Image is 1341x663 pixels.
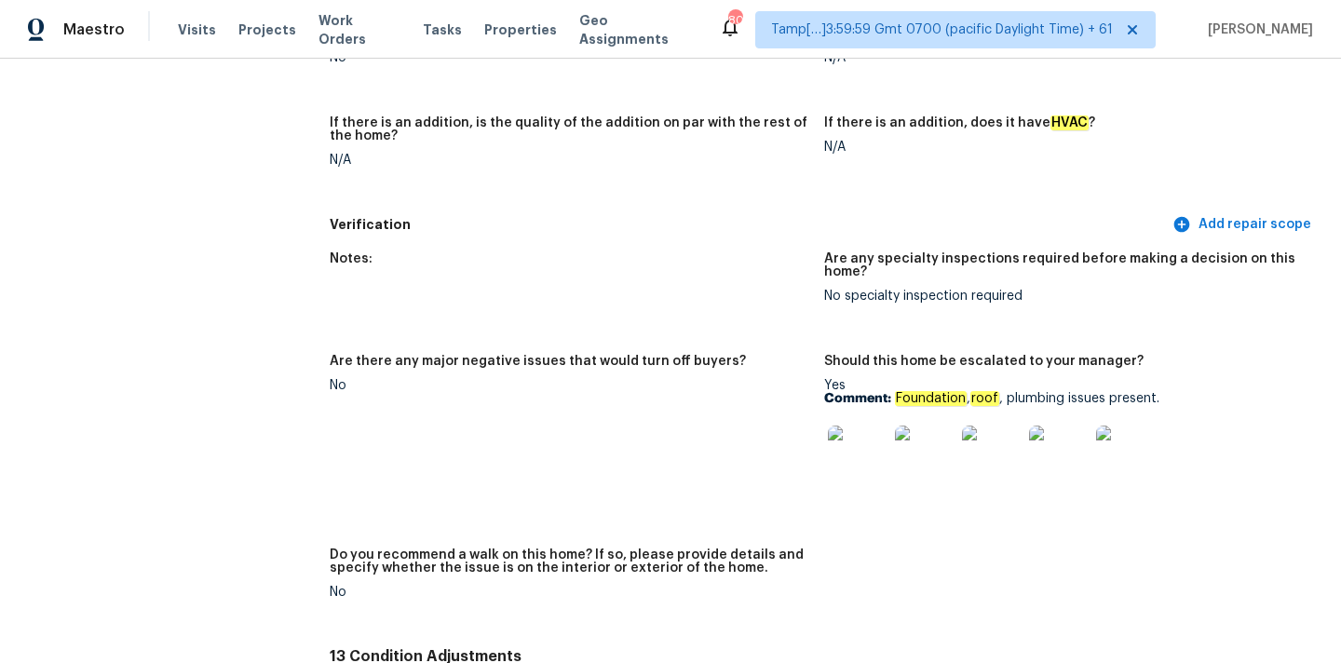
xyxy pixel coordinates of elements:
b: Comment: [824,392,891,405]
div: N/A [330,154,809,167]
span: Geo Assignments [579,11,697,48]
span: Projects [238,20,296,39]
span: Visits [178,20,216,39]
div: Yes [824,379,1304,496]
h5: If there is an addition, does it have ? [824,116,1095,129]
em: roof [970,391,999,406]
h5: If there is an addition, is the quality of the addition on par with the rest of the home? [330,116,809,142]
span: Properties [484,20,557,39]
p: , , plumbing issues present. [824,392,1304,405]
div: No specialty inspection required [824,290,1304,303]
span: Add repair scope [1176,213,1311,237]
span: Work Orders [318,11,400,48]
div: No [330,379,809,392]
h5: Should this home be escalated to your manager? [824,355,1144,368]
div: No [330,586,809,599]
h5: Verification [330,215,1169,235]
em: HVAC [1050,115,1089,130]
span: Maestro [63,20,125,39]
h5: Notes: [330,252,372,265]
h5: Are there any major negative issues that would turn off buyers? [330,355,746,368]
div: N/A [824,141,1304,154]
h5: Are any specialty inspections required before making a decision on this home? [824,252,1304,278]
em: Foundation [895,391,967,406]
span: Tasks [423,23,462,36]
span: [PERSON_NAME] [1200,20,1313,39]
div: 806 [728,11,741,30]
button: Add repair scope [1169,208,1319,242]
span: Tamp[…]3:59:59 Gmt 0700 (pacific Daylight Time) + 61 [771,20,1113,39]
h5: Do you recommend a walk on this home? If so, please provide details and specify whether the issue... [330,548,809,575]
